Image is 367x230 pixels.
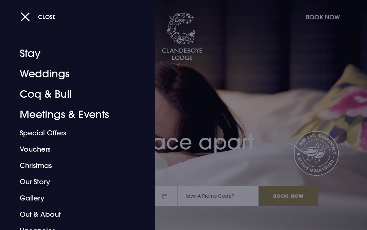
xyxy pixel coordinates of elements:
[38,13,56,20] span: Close
[20,206,126,223] a: Out & About
[20,157,126,174] a: Christmas
[20,190,126,206] a: Gallery
[20,141,126,157] a: Vouchers
[20,174,126,190] a: Our Story
[20,64,126,84] a: Weddings
[20,43,126,64] a: Stay
[20,125,126,141] a: Special Offers
[20,84,126,104] a: Coq & Bull
[20,10,56,24] button: Close
[20,104,126,125] a: Meetings & Events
